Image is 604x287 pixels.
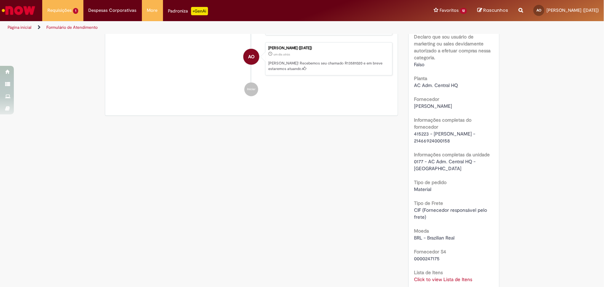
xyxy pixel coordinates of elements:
li: Allan da Costa Oliveira (AC3) [110,42,393,76]
span: Despesas Corporativas [89,7,137,14]
span: Material [414,186,431,192]
span: 415223 - [PERSON_NAME] - 21466924000158 [414,131,477,144]
b: Lista de Itens [414,269,443,276]
span: AO [248,49,254,65]
img: ServiceNow [1,3,36,17]
a: Formulário de Atendimento [46,25,98,30]
b: Tipo de Frete [414,200,443,206]
span: Falso [414,61,424,68]
span: AC Adm. Central HQ [414,82,458,88]
span: Requisições [47,7,72,14]
ul: Trilhas de página [5,21,397,34]
span: 1 [73,8,78,14]
span: BRL - Brazilian Real [414,235,454,241]
b: Tipo de pedido [414,179,447,185]
b: Fornecedor [414,96,439,102]
a: Página inicial [8,25,31,30]
b: Informações completas do fornecedor [414,117,471,130]
span: [PERSON_NAME] ([DATE]) [547,7,599,13]
time: 30/09/2025 11:45:32 [273,52,290,56]
b: Fornecedor S4 [414,249,446,255]
a: Click to view Lista de Itens [414,276,472,282]
span: AO [537,8,541,12]
b: Moeda [414,228,429,234]
p: +GenAi [191,7,208,15]
b: Planta [414,75,427,81]
a: Rascunhos [477,7,508,14]
span: Rascunhos [483,7,508,14]
p: [PERSON_NAME]! Recebemos seu chamado R13581020 e em breve estaremos atuando. [268,61,389,71]
b: Informações completas da unidade [414,151,490,158]
span: Favoritos [440,7,459,14]
span: um dia atrás [273,52,290,56]
span: CIF (Fornecedor responsável pelo frete) [414,207,488,220]
span: More [147,7,158,14]
span: 12 [460,8,467,14]
b: Declaro que sou usuário de marketing ou sales devidamente autorizado a efetuar compras nessa cate... [414,34,490,61]
div: Allan da Costa Oliveira (AC3) [243,49,259,65]
div: [PERSON_NAME] ([DATE]) [268,46,389,50]
span: 0000247175 [414,255,440,262]
div: Padroniza [168,7,208,15]
span: 0177 - AC Adm. Central HQ - [GEOGRAPHIC_DATA] [414,158,477,172]
span: [PERSON_NAME] [414,103,452,109]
